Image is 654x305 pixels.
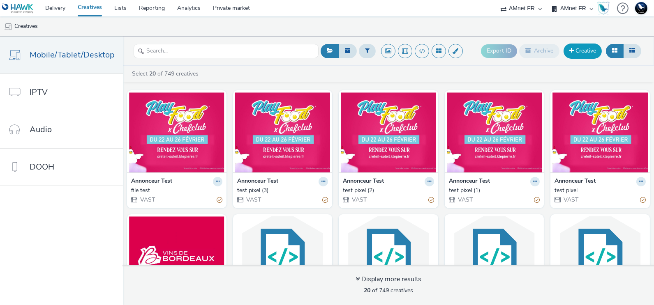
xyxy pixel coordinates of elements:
a: Select of 749 creatives [131,70,202,78]
div: Partially valid [534,195,540,204]
img: test pixel (3) visual [235,92,330,172]
strong: Annonceur Test [237,177,278,186]
img: R-Notoriete-dCPM-Amnet-GrandPublic-SocioDemo-1864-GrandAngle-300x600-Multidevice - $423932398$ vi... [447,216,542,296]
div: test pixel (1) [449,186,537,195]
div: Display more results [356,275,421,284]
div: test pixel (3) [237,186,325,195]
a: test pixel [555,186,646,195]
strong: 20 [364,287,370,294]
img: Support Hawk [635,2,647,14]
img: Hawk Academy [597,2,610,15]
span: IPTV [30,86,48,98]
a: test pixel (3) [237,186,328,195]
strong: 20 [149,70,156,78]
div: file test [131,186,219,195]
span: of 749 creatives [364,287,413,294]
button: Table [623,44,641,58]
div: Partially valid [217,195,222,204]
button: Archive [519,44,559,58]
a: file test [131,186,222,195]
div: test pixel (2) [343,186,431,195]
img: file test visual [129,92,224,172]
img: test pixel (1) visual [447,92,542,172]
img: crea visual [129,216,224,296]
img: R-Notoriete-dCPM-Amnet-GrandPublic-SocioDemo-1864-Pave-300x250-Multidevice - $424098137$ visual [552,216,648,296]
span: VAST [139,196,155,204]
a: Hawk Academy [597,2,613,15]
button: Grid [606,44,624,58]
div: Partially valid [640,195,646,204]
img: R-Notoriete-dCPM-Amnet-GrandPublic-SocioDemo-1864-Pave-300x250-Multidevice - $424487586$ visual [341,216,436,296]
div: test pixel [555,186,642,195]
div: Partially valid [428,195,434,204]
span: Mobile/Tablet/Desktop [30,49,115,61]
div: Partially valid [322,195,328,204]
button: Export ID [481,44,517,57]
span: VAST [563,196,578,204]
span: VAST [245,196,261,204]
input: Search... [134,44,319,58]
strong: Annonceur Test [343,177,384,186]
span: VAST [457,196,473,204]
img: test pixel visual [552,92,648,172]
a: test pixel (1) [449,186,540,195]
a: test pixel (2) [343,186,434,195]
span: DOOH [30,161,54,173]
img: R-Notoriete-dCPM-Amnet-GrandPublic-SocioDemo-1864-GrandAngle-300x600-Multidevice - $423931816$ vi... [235,216,330,296]
strong: Annonceur Test [449,177,490,186]
span: VAST [351,196,367,204]
strong: Annonceur Test [555,177,596,186]
img: undefined Logo [2,3,34,14]
span: Audio [30,124,52,135]
img: test pixel (2) visual [341,92,436,172]
a: Creative [564,44,602,58]
img: mobile [4,23,12,31]
strong: Annonceur Test [131,177,172,186]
